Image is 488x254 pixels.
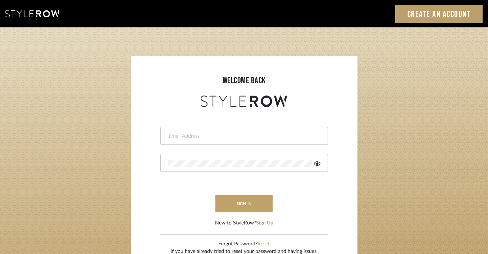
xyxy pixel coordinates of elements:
button: Reset [257,240,270,248]
button: Sign Up [256,219,273,227]
div: New to StyleRow? [215,219,273,227]
div: welcome back [138,74,350,87]
div: Forgot Password? [170,240,318,248]
a: Create an Account [395,5,483,23]
input: Email Address [168,133,319,140]
button: sign in [215,195,273,212]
